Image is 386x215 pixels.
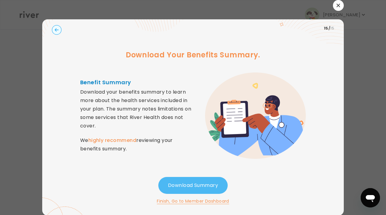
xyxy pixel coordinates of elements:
[361,188,380,207] iframe: Button to launch messaging window
[158,177,228,194] button: Download Summary
[80,78,193,87] h4: Benefit Summary
[205,72,306,159] img: error graphic
[157,197,229,205] button: Finish, Go to Member Dashboard
[126,50,260,60] h3: Download Your Benefits Summary.
[88,137,137,144] strong: highly recommend
[80,88,193,153] p: Download your benefits summary to learn more about the health services included in your plan. The...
